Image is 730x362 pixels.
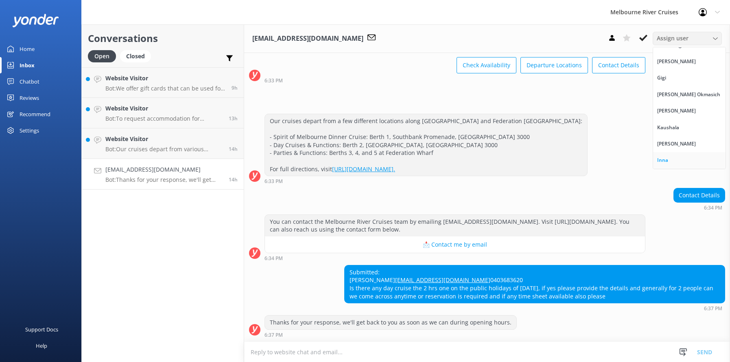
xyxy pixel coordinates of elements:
a: Website VisitorBot:We offer gift cards that can be used for any of our cruises. You can purchase ... [82,67,244,98]
h4: Website Visitor [105,135,223,143]
div: Open [88,50,116,62]
div: Reviews [20,90,39,106]
div: [PERSON_NAME] [657,107,696,115]
div: Chatbot [20,73,39,90]
h4: Website Visitor [105,104,223,113]
div: Contact Details [674,188,725,202]
a: [URL][DOMAIN_NAME]. [332,165,395,173]
strong: 6:34 PM [704,205,722,210]
span: Aug 27 2025 06:49pm (UTC +10:00) Australia/Sydney [229,146,238,152]
button: Check Availability [457,57,516,73]
button: Departure Locations [520,57,588,73]
h4: [EMAIL_ADDRESS][DOMAIN_NAME] [105,165,223,174]
div: Submitted: [PERSON_NAME] 0403683620 Is there any day cruise the 2 hrs one on the public holidays ... [345,265,725,303]
div: Closed [120,50,151,62]
span: Aug 27 2025 07:38pm (UTC +10:00) Australia/Sydney [229,115,238,122]
div: Kaushala [657,124,679,132]
span: Aug 27 2025 06:37pm (UTC +10:00) Australia/Sydney [229,176,238,183]
strong: 6:37 PM [264,333,283,338]
div: Assign User [653,32,722,45]
div: You can contact the Melbourne River Cruises team by emailing [EMAIL_ADDRESS][DOMAIN_NAME]. Visit ... [265,215,645,236]
div: Inbox [20,57,35,73]
button: 📩 Contact me by email [265,236,645,253]
div: Aug 27 2025 06:34pm (UTC +10:00) Australia/Sydney [264,255,645,261]
div: [PERSON_NAME] Okmasich [657,90,720,99]
span: Aug 27 2025 11:23pm (UTC +10:00) Australia/Sydney [232,84,238,91]
div: Inna [657,156,668,164]
a: Website VisitorBot:Our cruises depart from various locations along [GEOGRAPHIC_DATA] and Federati... [82,128,244,159]
p: Bot: We offer gift cards that can be used for any of our cruises. You can purchase one at [URL][D... [105,85,225,92]
strong: 6:33 PM [264,179,283,184]
div: Home [20,41,35,57]
div: Aug 27 2025 06:37pm (UTC +10:00) Australia/Sydney [264,332,517,338]
img: yonder-white-logo.png [12,14,59,27]
div: Settings [20,122,39,139]
div: Aug 27 2025 06:34pm (UTC +10:00) Australia/Sydney [673,205,725,210]
a: [EMAIL_ADDRESS][DOMAIN_NAME]Bot:Thanks for your response, we'll get back to you as soon as we can... [82,159,244,190]
strong: 6:34 PM [264,256,283,261]
strong: 6:33 PM [264,78,283,83]
button: Contact Details [592,57,645,73]
div: Aug 27 2025 06:37pm (UTC +10:00) Australia/Sydney [344,305,725,311]
div: Aug 27 2025 06:33pm (UTC +10:00) Australia/Sydney [264,77,645,83]
a: Closed [120,51,155,60]
div: Aug 27 2025 06:33pm (UTC +10:00) Australia/Sydney [264,178,588,184]
h4: Website Visitor [105,74,225,83]
h3: [EMAIL_ADDRESS][DOMAIN_NAME] [252,33,363,44]
div: [PERSON_NAME] [657,140,696,148]
a: Website VisitorBot:To request accommodation for children on the Bottomless Brunch Afloat, please ... [82,98,244,128]
div: Recommend [20,106,50,122]
div: Thanks for your response, we'll get back to you as soon as we can during opening hours. [265,316,516,329]
div: Help [36,338,47,354]
div: [PERSON_NAME] [657,57,696,66]
span: Assign user [657,34,688,43]
p: Bot: To request accommodation for children on the Bottomless Brunch Afloat, please contact us dir... [105,115,223,122]
p: Bot: Thanks for your response, we'll get back to you as soon as we can during opening hours. [105,176,223,183]
h2: Conversations [88,31,238,46]
div: Gigi [657,74,666,82]
a: [EMAIL_ADDRESS][DOMAIN_NAME] [395,276,490,284]
div: Our cruises depart from a few different locations along [GEOGRAPHIC_DATA] and Federation [GEOGRAP... [265,114,587,176]
a: Open [88,51,120,60]
strong: 6:37 PM [704,306,722,311]
div: Support Docs [25,321,58,338]
p: Bot: Our cruises depart from various locations along [GEOGRAPHIC_DATA] and Federation [GEOGRAPHIC... [105,146,223,153]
